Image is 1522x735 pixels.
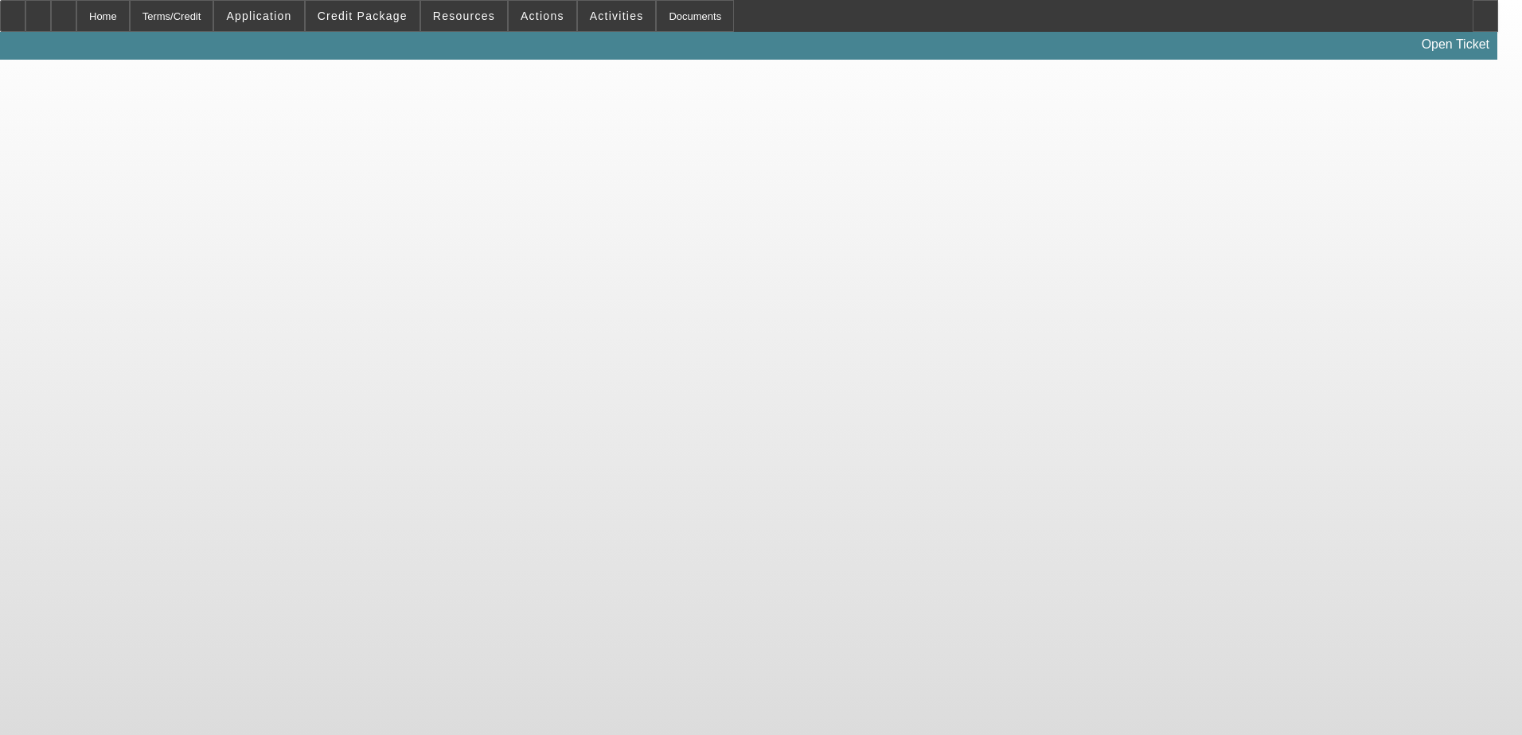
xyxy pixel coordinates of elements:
button: Activities [578,1,656,31]
button: Application [214,1,303,31]
a: Open Ticket [1415,31,1496,58]
span: Activities [590,10,644,22]
span: Resources [433,10,495,22]
button: Credit Package [306,1,420,31]
button: Resources [421,1,507,31]
span: Credit Package [318,10,408,22]
button: Actions [509,1,576,31]
span: Application [226,10,291,22]
span: Actions [521,10,564,22]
